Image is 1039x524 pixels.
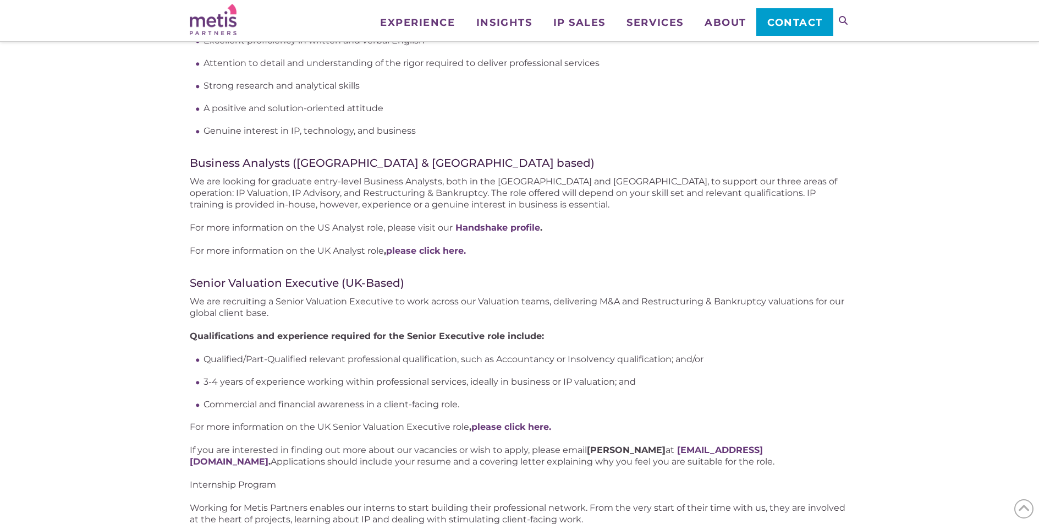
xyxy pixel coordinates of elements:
[190,421,850,433] p: For more information on the UK Senior Valuation Executive role
[204,102,850,114] li: A positive and solution-oriented attitude
[204,80,850,91] li: Strong research and analytical skills
[190,445,763,467] strong: .
[190,245,850,256] p: For more information on the UK Analyst role
[455,222,540,233] a: Handshake profile
[626,18,683,28] span: Services
[190,276,850,290] h4: Senior Valuation Executive (UK-Based)
[587,445,666,455] strong: [PERSON_NAME]
[476,18,532,28] span: Insights
[190,156,850,170] h4: Business Analysts ([GEOGRAPHIC_DATA] & [GEOGRAPHIC_DATA] based)
[386,245,466,256] a: please click here.
[1014,499,1033,518] span: Back to Top
[204,353,850,365] li: Qualified/Part-Qualified relevant professional qualification, such as Accountancy or Insolvency q...
[204,57,850,69] li: Attention to detail and understanding of the rigor required to deliver professional services
[190,222,850,233] p: For more information on the US Analyst role, please visit our
[204,399,850,410] li: Commercial and financial awareness in a client-facing role.
[190,445,763,467] a: [EMAIL_ADDRESS][DOMAIN_NAME]
[471,422,480,432] a: pl
[767,18,823,28] span: Contact
[190,4,237,35] img: Metis Partners
[190,444,850,467] p: If you are interested in finding out more about our vacancies or wish to apply, please email at A...
[756,8,833,36] a: Contact
[204,125,850,137] li: Genuine interest in IP, technology, and business
[204,376,850,387] li: 3-4 years of experience working within professional services, ideally in business or IP valuation...
[480,422,551,432] a: ease click here.
[469,422,551,432] strong: ,
[190,331,544,341] strong: Qualifications and experience required for the Senior Executive role include:
[190,176,850,210] p: We are looking for graduate entry-level Business Analysts, both in the [GEOGRAPHIC_DATA] and [GEO...
[190,296,850,319] p: We are recruiting a Senior Valuation Executive to work across our Valuation teams, delivering M&A...
[705,18,746,28] span: About
[453,222,542,233] strong: .
[190,479,850,490] p: Internship Program
[553,18,606,28] span: IP Sales
[380,18,455,28] span: Experience
[384,245,466,256] strong: ,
